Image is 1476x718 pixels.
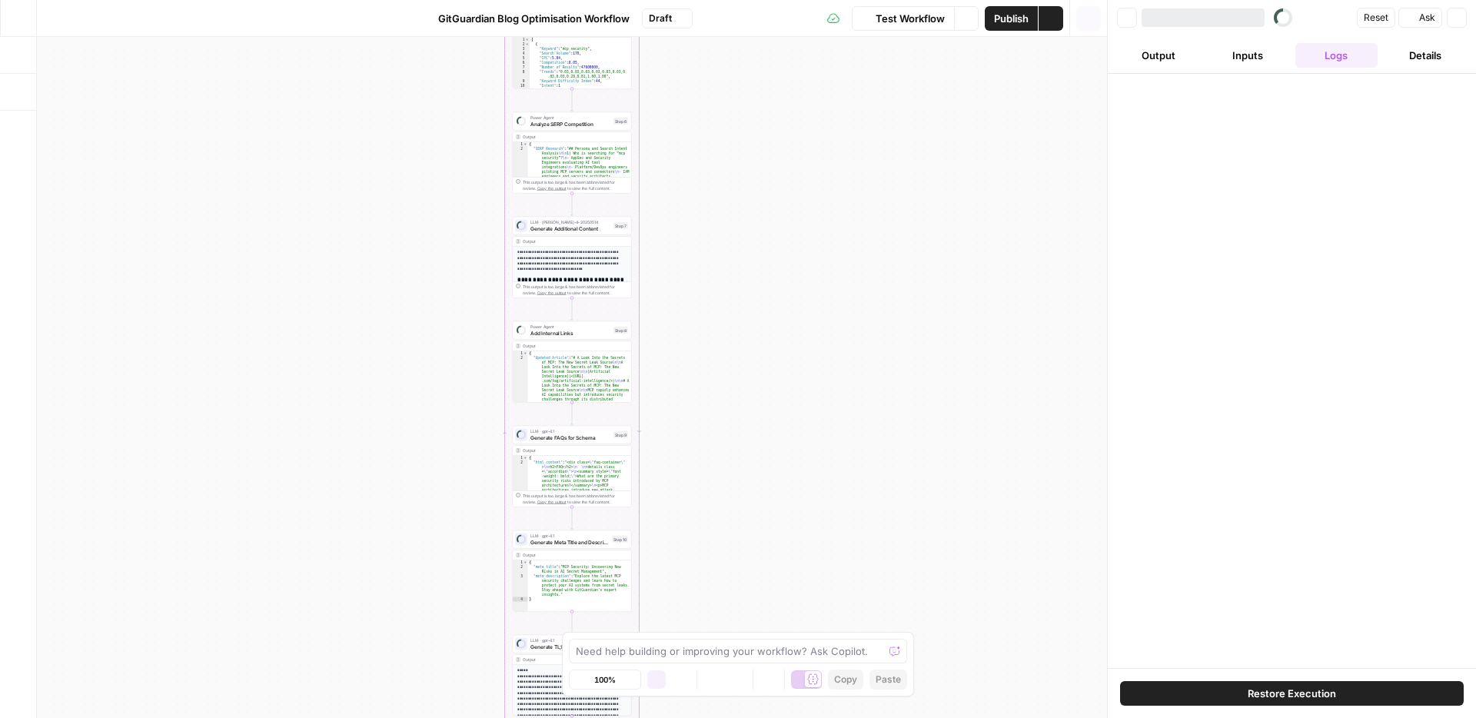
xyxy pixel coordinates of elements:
span: Copy the output [537,500,567,504]
div: LLM · gpt-4.1Generate Meta Title and DescriptionStep 10Output{ "meta_title":"MCP Security: Uncove... [513,530,632,612]
div: This output is too large & has been abbreviated for review. to view the full content. [523,493,628,505]
span: Publish [994,11,1029,26]
span: Toggle code folding, rows 1 through 3 [524,351,528,356]
span: 100% [594,673,616,686]
div: 11 [513,88,530,93]
div: 9 [513,79,530,84]
div: Step 7 [613,222,628,229]
button: Reset [1357,8,1395,28]
button: Test Workflow [852,6,954,31]
div: 1 [513,456,528,460]
div: 1 [513,560,528,565]
span: LLM · [PERSON_NAME]-4-20250514 [530,219,610,225]
span: Paste [876,673,901,686]
g: Edge from step_8 to step_9 [571,403,573,425]
span: Restore Execution [1248,686,1336,701]
button: Restore Execution [1120,681,1464,706]
div: 1 [513,142,528,147]
span: Copy the output [537,291,567,295]
g: Edge from step_5 to step_6 [571,89,573,111]
button: GitGuardian Blog Optimisation Workflow [415,6,639,31]
span: Generate TL;DR Summary [530,643,609,650]
span: Generate Meta Title and Description [530,538,609,546]
div: 3 [513,47,530,52]
g: Edge from step_6 to step_7 [571,194,573,216]
span: Analyze SERP Competition [530,120,610,128]
button: Publish [985,6,1038,31]
div: 2 [513,42,530,47]
span: Test Workflow [876,11,945,26]
div: Step 8 [613,327,628,334]
button: Ask [1398,8,1442,28]
div: Output [523,447,610,454]
span: Copy the output [537,186,567,191]
span: Toggle code folding, rows 1 through 3 [524,456,528,460]
button: Draft [642,8,693,28]
span: LLM · gpt-4.1 [530,428,610,434]
div: 3 [513,574,528,597]
span: Toggle code folding, rows 2 through 11 [525,42,530,47]
div: 2 [513,565,528,574]
span: Power Agent [530,324,610,330]
div: 1 [513,351,528,356]
div: Output [523,343,610,349]
button: Logs [1295,43,1378,68]
span: Draft [649,12,672,25]
span: Toggle code folding, rows 1 through 3 [524,142,528,147]
span: Copy [834,673,857,686]
div: Output [523,238,610,244]
div: [ { "Keyword":"mcp security", "Search Volume":170, "CPC":5.84, "Competition":0.05, "Number of Res... [513,8,632,89]
div: Power AgentAnalyze SERP CompetitionStep 6Output{ "SERP Research":"## Persona and Search Intent An... [513,112,632,194]
div: 10 [513,84,530,88]
g: Edge from step_9 to step_10 [571,507,573,530]
div: 6 [513,61,530,65]
div: 5 [513,56,530,61]
span: Toggle code folding, rows 1 through 72 [525,38,530,42]
g: Edge from step_10 to step_15 [571,612,573,634]
div: LLM · gpt-4.1Generate FAQs for SchemaStep 9Output{ "html_content":"<div class=\"faq-container\" >... [513,426,632,507]
span: LLM · gpt-4.1 [530,533,609,539]
div: This output is too large & has been abbreviated for review. to view the full content. [523,284,628,296]
button: Output [1117,43,1200,68]
div: Output [523,657,610,663]
button: Paste [869,670,907,690]
span: Reset [1364,11,1388,25]
div: 1 [513,38,530,42]
span: Generate Additional Content [530,224,610,232]
span: LLM · gpt-4.1 [530,637,609,643]
span: GitGuardian Blog Optimisation Workflow [438,11,630,26]
g: Edge from step_7 to step_8 [571,298,573,321]
div: Output [523,134,610,140]
span: Ask [1419,11,1435,25]
span: Power Agent [530,115,610,121]
div: Output [523,552,610,558]
div: Step 10 [612,536,628,543]
div: This output is too large & has been abbreviated for review. to view the full content. [523,179,628,191]
div: 4 [513,52,530,56]
div: 8 [513,70,530,79]
span: Toggle code folding, rows 1 through 4 [524,560,528,565]
div: Step 6 [613,118,628,125]
div: 4 [513,597,528,602]
button: Copy [828,670,863,690]
span: Add Internal Links [530,329,610,337]
button: Details [1384,43,1467,68]
button: Inputs [1206,43,1289,68]
div: 7 [513,65,530,70]
span: Generate FAQs for Schema [530,434,610,441]
div: Power AgentAdd Internal LinksStep 8Output{ "Updated Article":"# A Look Into the Secrets of MCP: T... [513,321,632,403]
div: Step 9 [613,431,628,438]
